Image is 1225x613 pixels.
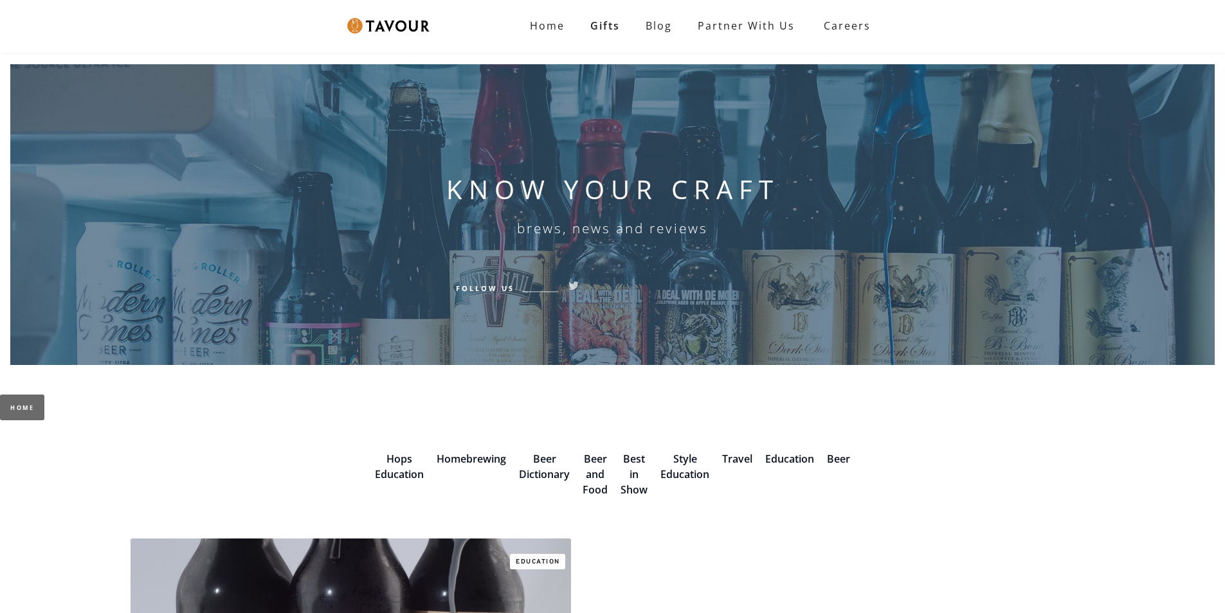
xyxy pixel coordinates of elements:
[517,220,708,236] h6: brews, news and reviews
[583,452,608,497] a: Beer and Food
[517,13,577,39] a: Home
[660,452,709,481] a: Style Education
[824,13,871,39] strong: Careers
[456,282,514,294] h6: Follow Us
[827,452,850,466] a: Beer
[519,452,570,481] a: Beer Dictionary
[446,174,779,205] h1: KNOW YOUR CRAFT
[510,554,565,569] a: Education
[621,452,648,497] a: Best in Show
[577,13,633,39] a: Gifts
[375,452,424,481] a: Hops Education
[808,8,880,44] a: Careers
[530,19,565,33] strong: Home
[633,13,685,39] a: Blog
[685,13,808,39] a: Partner with Us
[437,452,506,466] a: Homebrewing
[722,452,752,466] a: Travel
[765,452,814,466] a: Education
